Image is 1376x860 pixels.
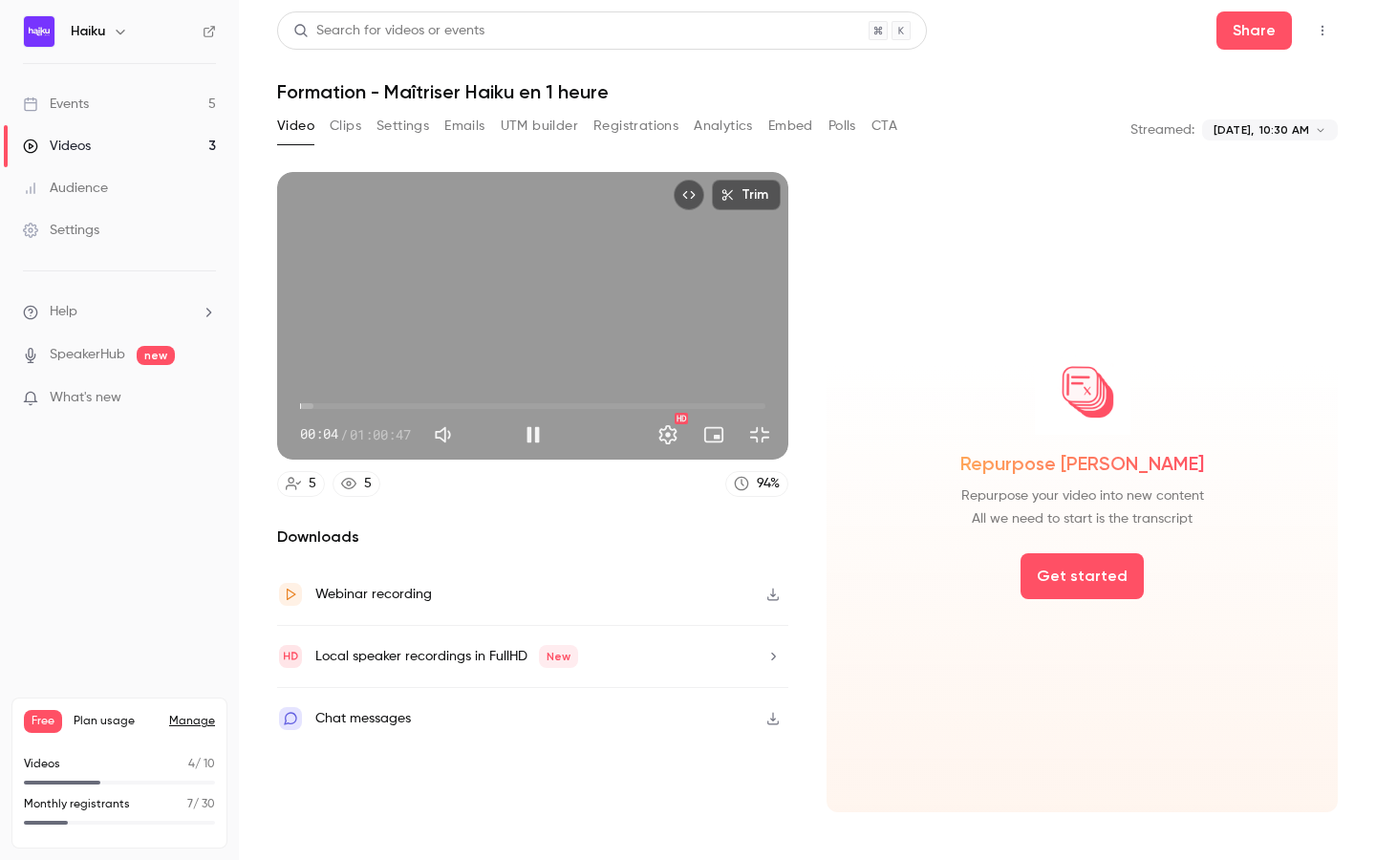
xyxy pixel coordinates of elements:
[376,111,429,141] button: Settings
[768,111,813,141] button: Embed
[188,756,215,773] p: / 10
[694,111,753,141] button: Analytics
[300,424,411,444] div: 00:04
[1214,121,1254,139] span: [DATE],
[277,111,314,141] button: Video
[277,526,788,548] h2: Downloads
[24,16,54,47] img: Haiku
[24,756,60,773] p: Videos
[23,179,108,198] div: Audience
[23,137,91,156] div: Videos
[757,474,780,494] div: 94 %
[675,413,688,424] div: HD
[725,471,788,497] a: 94%
[50,345,125,365] a: SpeakerHub
[309,474,316,494] div: 5
[695,416,733,454] button: Turn on miniplayer
[23,302,216,322] li: help-dropdown-opener
[340,424,348,444] span: /
[293,21,484,41] div: Search for videos or events
[1130,120,1194,140] p: Streamed:
[74,714,158,729] span: Plan usage
[828,111,856,141] button: Polls
[1021,553,1144,599] button: Get started
[169,714,215,729] a: Manage
[649,416,687,454] button: Settings
[71,22,105,41] h6: Haiku
[741,416,779,454] button: Exit full screen
[674,180,704,210] button: Embed video
[364,474,372,494] div: 5
[514,416,552,454] button: Pause
[501,111,578,141] button: UTM builder
[315,645,578,668] div: Local speaker recordings in FullHD
[871,111,897,141] button: CTA
[24,710,62,733] span: Free
[333,471,380,497] a: 5
[23,221,99,240] div: Settings
[426,416,464,454] button: Mute
[24,796,130,813] p: Monthly registrants
[1259,121,1309,139] span: 10:30 AM
[960,450,1204,477] span: Repurpose [PERSON_NAME]
[187,799,193,810] span: 7
[1216,11,1292,50] button: Share
[277,80,1338,103] h1: Formation - Maîtriser Haiku en 1 heure
[50,302,77,322] span: Help
[137,346,175,365] span: new
[315,707,411,730] div: Chat messages
[1307,15,1338,46] button: Top Bar Actions
[50,388,121,408] span: What's new
[187,796,215,813] p: / 30
[444,111,484,141] button: Emails
[300,424,338,444] span: 00:04
[593,111,678,141] button: Registrations
[350,424,411,444] span: 01:00:47
[315,583,432,606] div: Webinar recording
[712,180,781,210] button: Trim
[188,759,195,770] span: 4
[23,95,89,114] div: Events
[539,645,578,668] span: New
[961,484,1204,530] span: Repurpose your video into new content All we need to start is the transcript
[330,111,361,141] button: Clips
[277,471,325,497] a: 5
[193,390,216,407] iframe: Noticeable Trigger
